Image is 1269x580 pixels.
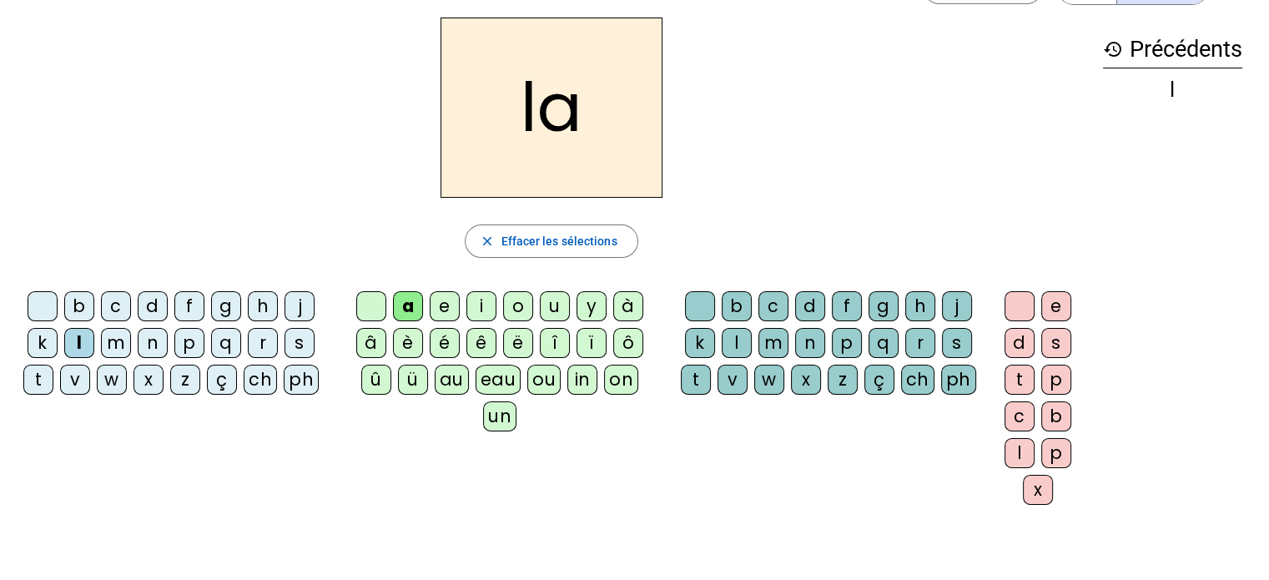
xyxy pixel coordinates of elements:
[869,291,899,321] div: g
[1103,80,1242,100] div: l
[1041,365,1071,395] div: p
[503,291,533,321] div: o
[604,365,638,395] div: on
[1103,39,1123,59] mat-icon: history
[869,328,899,358] div: q
[791,365,821,395] div: x
[393,328,423,358] div: è
[685,328,715,358] div: k
[211,328,241,358] div: q
[503,328,533,358] div: ë
[905,328,935,358] div: r
[722,328,752,358] div: l
[483,401,516,431] div: un
[1005,365,1035,395] div: t
[430,291,460,321] div: e
[613,291,643,321] div: à
[1005,401,1035,431] div: c
[718,365,748,395] div: v
[285,328,315,358] div: s
[942,291,972,321] div: j
[905,291,935,321] div: h
[101,328,131,358] div: m
[441,18,662,198] h2: la
[864,365,894,395] div: ç
[207,365,237,395] div: ç
[577,291,607,321] div: y
[540,291,570,321] div: u
[361,365,391,395] div: û
[476,365,521,395] div: eau
[479,234,494,249] mat-icon: close
[540,328,570,358] div: î
[567,365,597,395] div: in
[1041,401,1071,431] div: b
[901,365,934,395] div: ch
[248,291,278,321] div: h
[64,328,94,358] div: l
[133,365,164,395] div: x
[1041,328,1071,358] div: s
[1023,475,1053,505] div: x
[466,328,496,358] div: ê
[393,291,423,321] div: a
[832,328,862,358] div: p
[430,328,460,358] div: é
[465,224,637,258] button: Effacer les sélections
[211,291,241,321] div: g
[398,365,428,395] div: ü
[356,328,386,358] div: â
[832,291,862,321] div: f
[244,365,277,395] div: ch
[795,328,825,358] div: n
[1005,438,1035,468] div: l
[527,365,561,395] div: ou
[64,291,94,321] div: b
[285,291,315,321] div: j
[613,328,643,358] div: ô
[681,365,711,395] div: t
[435,365,469,395] div: au
[1103,31,1242,68] h3: Précédents
[795,291,825,321] div: d
[466,291,496,321] div: i
[942,328,972,358] div: s
[23,365,53,395] div: t
[1005,328,1035,358] div: d
[758,328,788,358] div: m
[577,328,607,358] div: ï
[60,365,90,395] div: v
[501,231,617,251] span: Effacer les sélections
[138,328,168,358] div: n
[170,365,200,395] div: z
[284,365,319,395] div: ph
[828,365,858,395] div: z
[1041,438,1071,468] div: p
[97,365,127,395] div: w
[1041,291,1071,321] div: e
[722,291,752,321] div: b
[754,365,784,395] div: w
[758,291,788,321] div: c
[941,365,976,395] div: ph
[174,291,204,321] div: f
[248,328,278,358] div: r
[101,291,131,321] div: c
[28,328,58,358] div: k
[138,291,168,321] div: d
[174,328,204,358] div: p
